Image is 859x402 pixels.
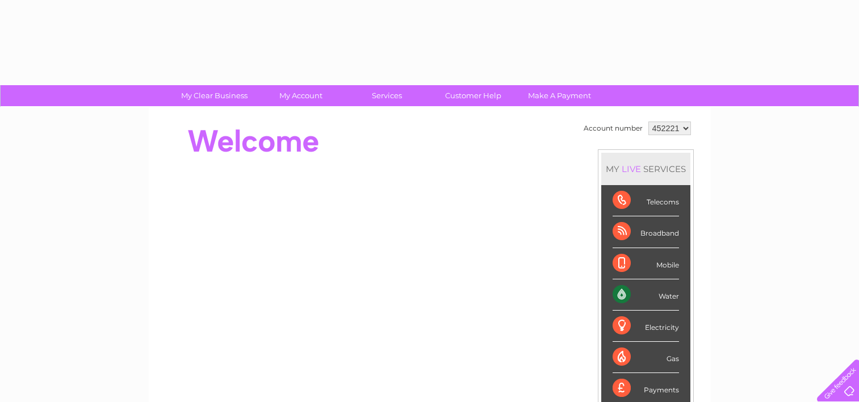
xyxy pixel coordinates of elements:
[254,85,347,106] a: My Account
[613,279,679,311] div: Water
[340,85,434,106] a: Services
[167,85,261,106] a: My Clear Business
[613,311,679,342] div: Electricity
[601,153,690,185] div: MY SERVICES
[613,185,679,216] div: Telecoms
[613,216,679,248] div: Broadband
[513,85,606,106] a: Make A Payment
[619,164,643,174] div: LIVE
[581,119,646,138] td: Account number
[613,342,679,373] div: Gas
[426,85,520,106] a: Customer Help
[613,248,679,279] div: Mobile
